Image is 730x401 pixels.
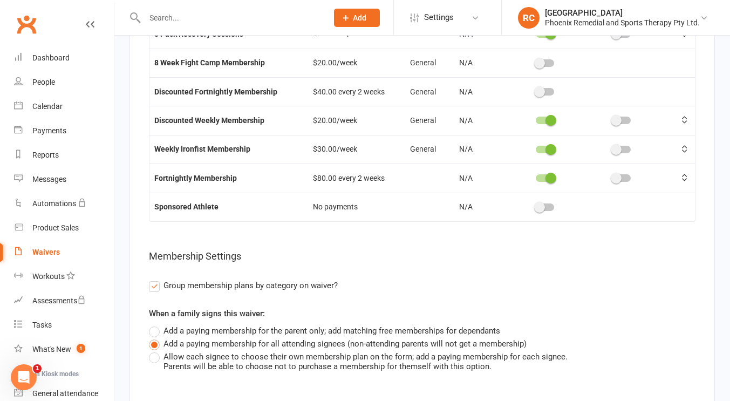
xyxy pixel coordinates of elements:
a: Calendar [14,94,114,119]
td: N/A [454,106,527,134]
span: Add [353,13,366,22]
div: People [32,78,55,86]
td: General [405,106,454,134]
td: N/A [454,164,527,192]
input: Search... [141,10,320,25]
a: Assessments [14,289,114,313]
strong: Weekly Ironfist Membership [154,145,250,153]
a: Automations [14,192,114,216]
div: Phoenix Remedial and Sports Therapy Pty Ltd. [545,18,700,28]
div: Product Sales [32,223,79,232]
span: Allow each signee to choose their own membership plan on the form; add a paying membership for ea... [163,350,568,371]
div: $40.00 every 2 weeks [313,88,400,96]
h5: Membership Settings [149,249,695,264]
label: When a family signs this waiver: [149,307,265,320]
div: Messages [32,175,66,183]
a: Messages [14,167,114,192]
div: Payments [32,126,66,135]
div: Waivers [32,248,60,256]
div: Parents will be able to choose not to purchase a membership for themself with this option. [163,362,568,371]
strong: Discounted Fortnightly Membership [154,87,277,96]
strong: Discounted Weekly Membership [154,116,264,125]
div: Calendar [32,102,63,111]
span: Group membership plans by category on waiver? [163,279,338,290]
td: N/A [454,135,527,164]
div: What's New [32,345,71,354]
strong: 3 Pack Recovery Sessions [154,30,243,38]
div: Workouts [32,272,65,281]
a: Clubworx [13,11,40,38]
a: Reports [14,143,114,167]
iframe: Intercom live chat [11,364,37,390]
td: N/A [454,77,527,106]
a: What's New1 [14,337,114,362]
a: Tasks [14,313,114,337]
td: General [405,49,454,77]
strong: Fortnightly Membership [154,174,237,182]
div: General attendance [32,389,98,398]
a: People [14,70,114,94]
div: No payments [313,203,400,211]
div: $80.00 every 2 weeks [313,174,400,182]
label: Add a paying membership for all attending signees (non-attending parents will not get a membership) [149,337,527,350]
div: Dashboard [32,53,70,62]
div: Reports [32,151,59,159]
span: Settings [424,5,454,30]
a: Workouts [14,264,114,289]
label: Add a paying membership for the parent only; add matching free memberships for dependants [149,324,500,337]
div: RC [518,7,540,29]
div: [GEOGRAPHIC_DATA] [545,8,700,18]
div: Tasks [32,321,52,329]
td: General [405,135,454,164]
div: Automations [32,199,76,208]
strong: Sponsored Athlete [154,202,219,211]
a: Waivers [14,240,114,264]
td: N/A [454,193,527,221]
a: Payments [14,119,114,143]
td: General [405,77,454,106]
a: Product Sales [14,216,114,240]
div: $30.00/week [313,145,400,153]
span: 1 [33,364,42,373]
strong: 8 Week Fight Camp Membership [154,58,265,67]
td: N/A [454,49,527,77]
a: Dashboard [14,46,114,70]
div: Assessments [32,296,86,305]
button: Add [334,9,380,27]
div: $20.00/week [313,59,400,67]
div: $20.00/week [313,117,400,125]
span: 1 [77,344,85,353]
